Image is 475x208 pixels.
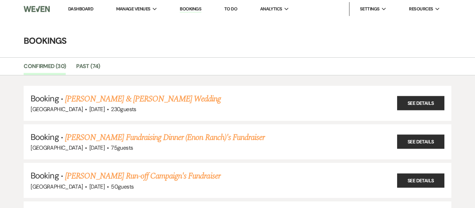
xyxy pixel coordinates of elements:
[260,6,282,13] span: Analytics
[31,144,83,151] span: [GEOGRAPHIC_DATA]
[65,93,221,105] a: [PERSON_NAME] & [PERSON_NAME] Wedding
[360,6,380,13] span: Settings
[24,2,50,16] img: Weven Logo
[31,132,58,142] span: Booking
[397,135,444,149] a: See Details
[31,106,83,113] span: [GEOGRAPHIC_DATA]
[111,183,134,190] span: 50 guests
[116,6,151,13] span: Manage Venues
[31,183,83,190] span: [GEOGRAPHIC_DATA]
[180,6,201,13] a: Bookings
[76,62,100,75] a: Past (74)
[89,183,105,190] span: [DATE]
[397,96,444,110] a: See Details
[65,170,220,182] a: [PERSON_NAME] Run-off Campaign's Fundraiser
[89,106,105,113] span: [DATE]
[68,6,93,12] a: Dashboard
[111,106,136,113] span: 230 guests
[31,170,58,181] span: Booking
[224,6,237,12] a: To Do
[31,93,58,104] span: Booking
[111,144,133,151] span: 75 guests
[409,6,433,13] span: Resources
[24,62,66,75] a: Confirmed (30)
[65,131,265,144] a: [PERSON_NAME] Fundraising Dinner (Enon Ranch)'s Fundraiser
[397,173,444,188] a: See Details
[89,144,105,151] span: [DATE]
